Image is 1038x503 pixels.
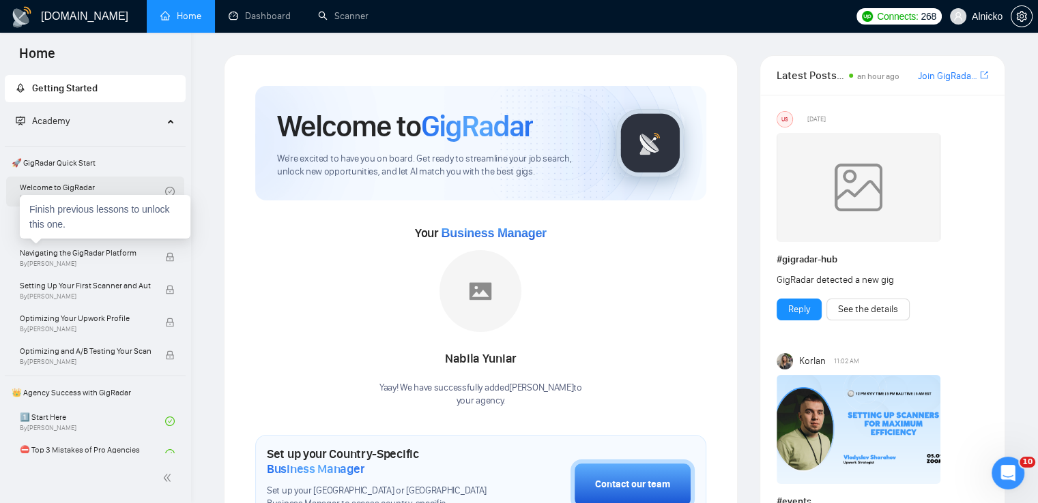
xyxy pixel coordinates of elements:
a: Join GigRadar Slack Community [918,69,977,84]
span: By [PERSON_NAME] [20,325,151,333]
span: setting [1011,11,1032,22]
img: weqQh+iSagEgQAAAABJRU5ErkJggg== [777,133,940,242]
button: Reply [777,299,822,320]
span: By [PERSON_NAME] [20,292,151,301]
button: See the details [826,299,910,320]
h1: # gigradar-hub [777,252,988,267]
div: GigRadar detected a new gig [777,273,946,288]
span: 🚀 GigRadar Quick Start [6,149,184,177]
a: dashboardDashboard [229,10,291,22]
a: Welcome to GigRadarBy[PERSON_NAME] [20,177,165,207]
span: Your [415,226,547,241]
span: Navigating the GigRadar Platform [20,246,151,260]
span: lock [165,350,175,360]
span: 👑 Agency Success with GigRadar [6,379,184,406]
img: gigradar-logo.png [616,109,684,177]
span: Getting Started [32,82,98,94]
span: By [PERSON_NAME] [20,260,151,268]
span: Academy [32,115,70,127]
img: logo [11,6,33,28]
span: lock [165,252,175,262]
a: ⛔ Top 3 Mistakes of Pro Agencies [20,439,165,469]
img: placeholder.png [439,250,521,332]
img: F09DQRWLC0N-Event%20with%20Vlad%20Sharahov.png [777,375,940,484]
span: Home [8,44,66,72]
a: See the details [838,302,898,317]
div: US [777,112,792,127]
span: By [PERSON_NAME] [20,358,151,366]
span: lock [165,285,175,294]
a: setting [1011,11,1033,22]
div: Contact our team [595,477,670,492]
span: Academy [16,115,70,127]
span: check-circle [165,449,175,459]
span: GigRadar [421,108,533,144]
h1: Set up your Country-Specific [267,446,502,476]
span: check-circle [165,187,175,196]
li: Getting Started [5,75,186,102]
span: user [953,12,963,21]
span: an hour ago [857,72,899,81]
a: 1️⃣ Start HereBy[PERSON_NAME] [20,406,165,436]
span: Optimizing Your Upwork Profile [20,311,151,325]
a: Reply [788,302,810,317]
span: Korlan [798,354,825,369]
span: [DATE] [807,113,826,125]
span: Optimizing and A/B Testing Your Scanner for Better Results [20,344,151,358]
span: We're excited to have you on board. Get ready to streamline your job search, unlock new opportuni... [277,153,594,179]
span: rocket [16,83,25,93]
p: your agency . [379,395,582,408]
span: export [980,70,988,80]
span: Business Manager [267,461,364,476]
span: Latest Posts from the GigRadar Community [777,67,845,84]
span: Setting Up Your First Scanner and Auto-Bidder [20,279,151,292]
span: 268 [921,9,936,24]
span: 10 [1020,457,1035,468]
span: By [PERSON_NAME] [20,227,151,235]
div: Nabila Yuniar [379,348,582,371]
span: check-circle [165,416,175,426]
span: lock [165,219,175,229]
img: upwork-logo.png [862,11,873,22]
img: Korlan [777,353,793,369]
span: Business Manager [441,226,546,240]
a: homeHome [160,10,201,22]
span: double-left [162,471,176,485]
span: 11:02 AM [834,355,859,367]
a: export [980,69,988,82]
span: fund-projection-screen [16,116,25,125]
span: lock [165,318,175,327]
div: Yaay! We have successfully added [PERSON_NAME] to [379,382,582,408]
button: setting [1011,5,1033,27]
h1: Welcome to [277,108,533,144]
iframe: Intercom live chat [992,457,1024,489]
span: Connecting Your Upwork Agency to GigRadar [20,213,151,227]
span: Connects: [877,9,918,24]
a: searchScanner [318,10,369,22]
